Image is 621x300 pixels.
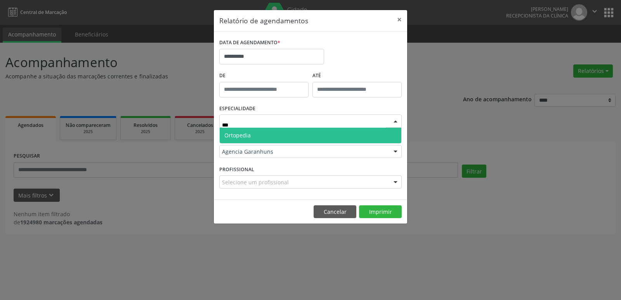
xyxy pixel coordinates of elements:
label: De [219,70,309,82]
button: Cancelar [314,205,356,218]
span: Selecione um profissional [222,178,289,186]
label: DATA DE AGENDAMENTO [219,37,280,49]
label: PROFISSIONAL [219,163,254,175]
span: Ortopedia [224,132,251,139]
label: ATÉ [312,70,402,82]
button: Close [392,10,407,29]
span: Agencia Garanhuns [222,148,386,156]
label: ESPECIALIDADE [219,103,255,115]
button: Imprimir [359,205,402,218]
h5: Relatório de agendamentos [219,16,308,26]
